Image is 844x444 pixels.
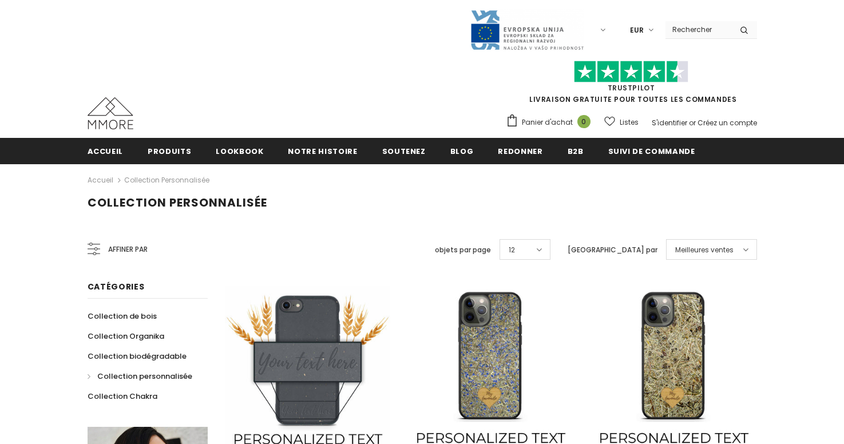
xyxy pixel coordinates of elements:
[382,138,426,164] a: soutenez
[88,146,124,157] span: Accueil
[665,21,731,38] input: Search Site
[88,311,157,322] span: Collection de bois
[698,118,757,128] a: Créez un compte
[620,117,639,128] span: Listes
[574,61,688,83] img: Faites confiance aux étoiles pilotes
[88,306,157,326] a: Collection de bois
[216,138,263,164] a: Lookbook
[148,138,191,164] a: Produits
[450,138,474,164] a: Blog
[470,25,584,34] a: Javni Razpis
[506,66,757,104] span: LIVRAISON GRATUITE POUR TOUTES LES COMMANDES
[608,138,695,164] a: Suivi de commande
[450,146,474,157] span: Blog
[506,114,596,131] a: Panier d'achat 0
[577,115,591,128] span: 0
[608,83,655,93] a: TrustPilot
[88,195,267,211] span: Collection personnalisée
[288,138,357,164] a: Notre histoire
[509,244,515,256] span: 12
[88,346,187,366] a: Collection biodégradable
[108,243,148,256] span: Affiner par
[148,146,191,157] span: Produits
[568,244,657,256] label: [GEOGRAPHIC_DATA] par
[88,366,192,386] a: Collection personnalisée
[88,281,145,292] span: Catégories
[689,118,696,128] span: or
[216,146,263,157] span: Lookbook
[88,386,157,406] a: Collection Chakra
[498,138,542,164] a: Redonner
[88,351,187,362] span: Collection biodégradable
[435,244,491,256] label: objets par page
[88,331,164,342] span: Collection Organika
[88,391,157,402] span: Collection Chakra
[608,146,695,157] span: Suivi de commande
[88,326,164,346] a: Collection Organika
[652,118,687,128] a: S'identifier
[124,175,209,185] a: Collection personnalisée
[470,9,584,51] img: Javni Razpis
[630,25,644,36] span: EUR
[568,138,584,164] a: B2B
[604,112,639,132] a: Listes
[88,173,113,187] a: Accueil
[88,97,133,129] img: Cas MMORE
[568,146,584,157] span: B2B
[522,117,573,128] span: Panier d'achat
[498,146,542,157] span: Redonner
[675,244,734,256] span: Meilleures ventes
[382,146,426,157] span: soutenez
[288,146,357,157] span: Notre histoire
[88,138,124,164] a: Accueil
[97,371,192,382] span: Collection personnalisée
